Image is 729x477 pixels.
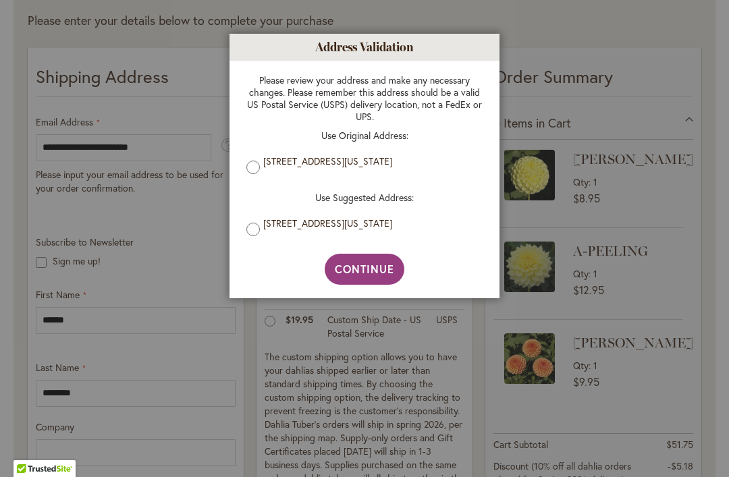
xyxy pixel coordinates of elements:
button: Continue [325,254,405,285]
p: Please review your address and make any necessary changes. Please remember this address should be... [246,74,483,123]
iframe: Launch Accessibility Center [10,429,48,467]
p: Use Original Address: [246,130,483,142]
h1: Address Validation [230,34,500,61]
label: [STREET_ADDRESS][US_STATE] [263,217,476,229]
p: Use Suggested Address: [246,192,483,204]
span: Continue [335,262,395,276]
label: [STREET_ADDRESS][US_STATE] [263,155,476,167]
